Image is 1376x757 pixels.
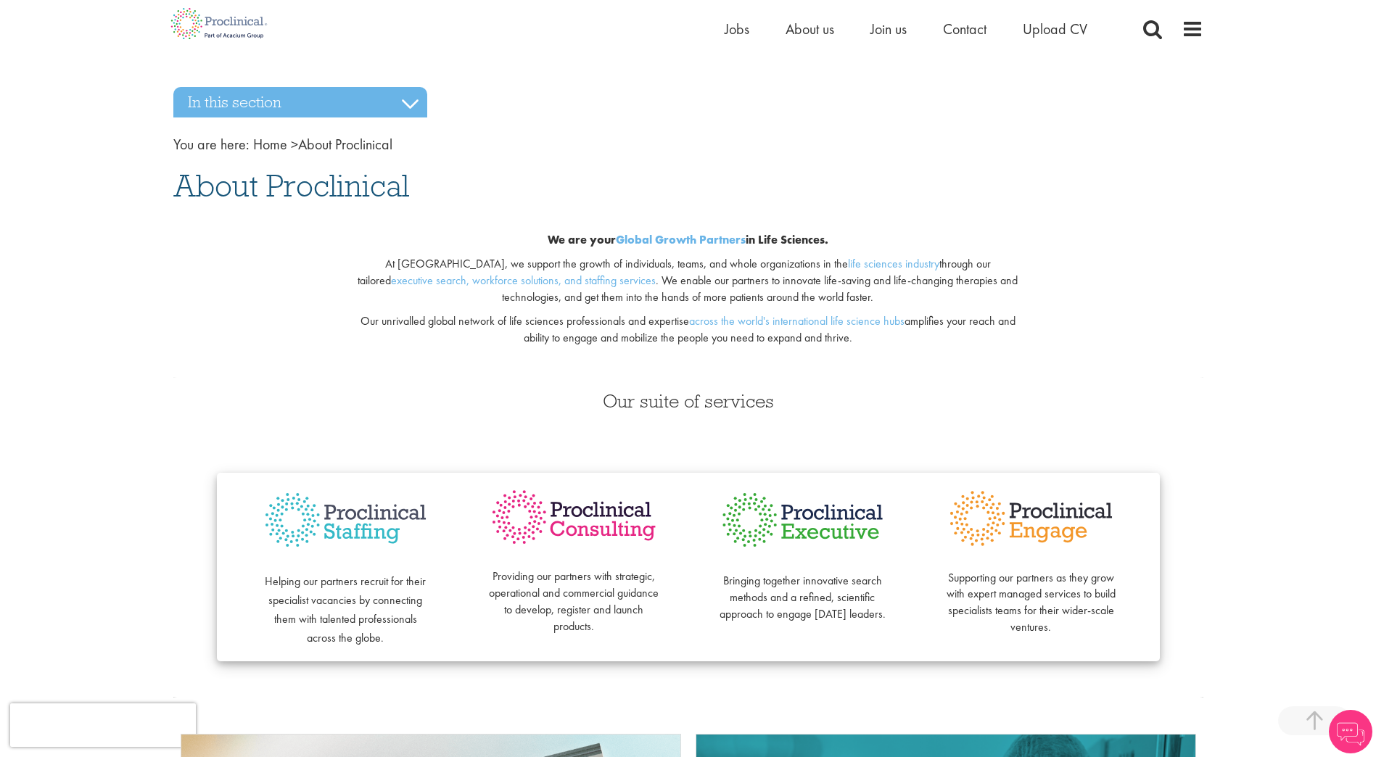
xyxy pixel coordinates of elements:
span: About Proclinical [253,135,392,154]
span: About Proclinical [173,166,409,205]
a: Upload CV [1023,20,1087,38]
p: Providing our partners with strategic, operational and commercial guidance to develop, register a... [489,553,659,635]
span: You are here: [173,135,250,154]
b: We are your in Life Sciences. [548,232,828,247]
a: across the world's international life science hubs [689,313,905,328]
a: Global Growth Partners [616,232,746,247]
a: Jobs [725,20,749,38]
img: Proclinical Engage [946,487,1116,550]
img: Proclinical Executive [717,487,888,553]
img: Chatbot [1329,710,1372,753]
a: executive search, workforce solutions, and staffing services [391,273,656,288]
a: breadcrumb link to Home [253,135,287,154]
img: Proclinical Consulting [489,487,659,547]
h3: Our suite of services [173,392,1203,410]
p: Bringing together innovative search methods and a refined, scientific approach to engage [DATE] l... [717,556,888,622]
p: Our unrivalled global network of life sciences professionals and expertise amplifies your reach a... [348,313,1028,347]
h3: In this section [173,87,427,117]
img: Proclinical Staffing [260,487,431,553]
a: life sciences industry [848,256,939,271]
p: Supporting our partners as they grow with expert managed services to build specialists teams for ... [946,553,1116,636]
a: Contact [943,20,986,38]
iframe: reCAPTCHA [10,703,196,747]
a: Join us [870,20,907,38]
p: At [GEOGRAPHIC_DATA], we support the growth of individuals, teams, and whole organizations in the... [348,256,1028,306]
span: > [291,135,298,154]
span: Helping our partners recruit for their specialist vacancies by connecting them with talented prof... [265,574,426,645]
a: About us [786,20,834,38]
